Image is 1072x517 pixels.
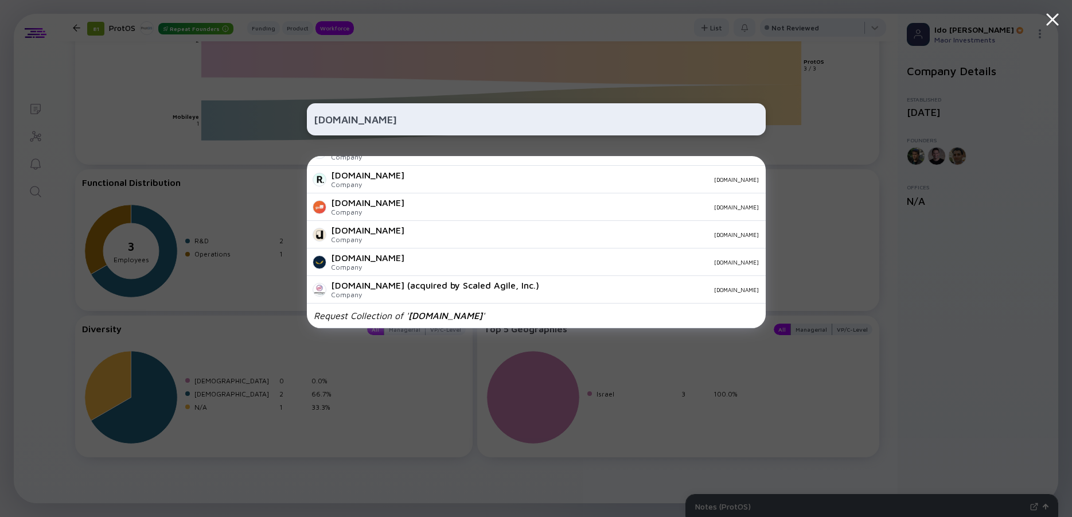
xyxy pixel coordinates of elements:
div: [DOMAIN_NAME] [414,204,759,211]
div: Company [331,153,404,161]
div: [DOMAIN_NAME] [414,259,759,266]
div: [DOMAIN_NAME] [331,170,404,180]
div: [DOMAIN_NAME] [414,231,759,238]
div: [DOMAIN_NAME] (acquired by Scaled Agile, Inc.) [331,280,539,290]
div: [DOMAIN_NAME] [331,197,404,208]
div: Company [331,263,404,271]
input: Search Company or Investor... [314,109,759,130]
div: Company [331,235,404,244]
div: [DOMAIN_NAME] [548,286,759,293]
div: Company [331,180,404,189]
span: [DOMAIN_NAME] [408,310,482,321]
div: [DOMAIN_NAME] [331,225,404,235]
div: Company [331,290,539,299]
div: [DOMAIN_NAME] [414,176,759,183]
div: Request Collection of ' ' [314,310,485,321]
div: Company [331,208,404,216]
div: [DOMAIN_NAME] [331,252,404,263]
